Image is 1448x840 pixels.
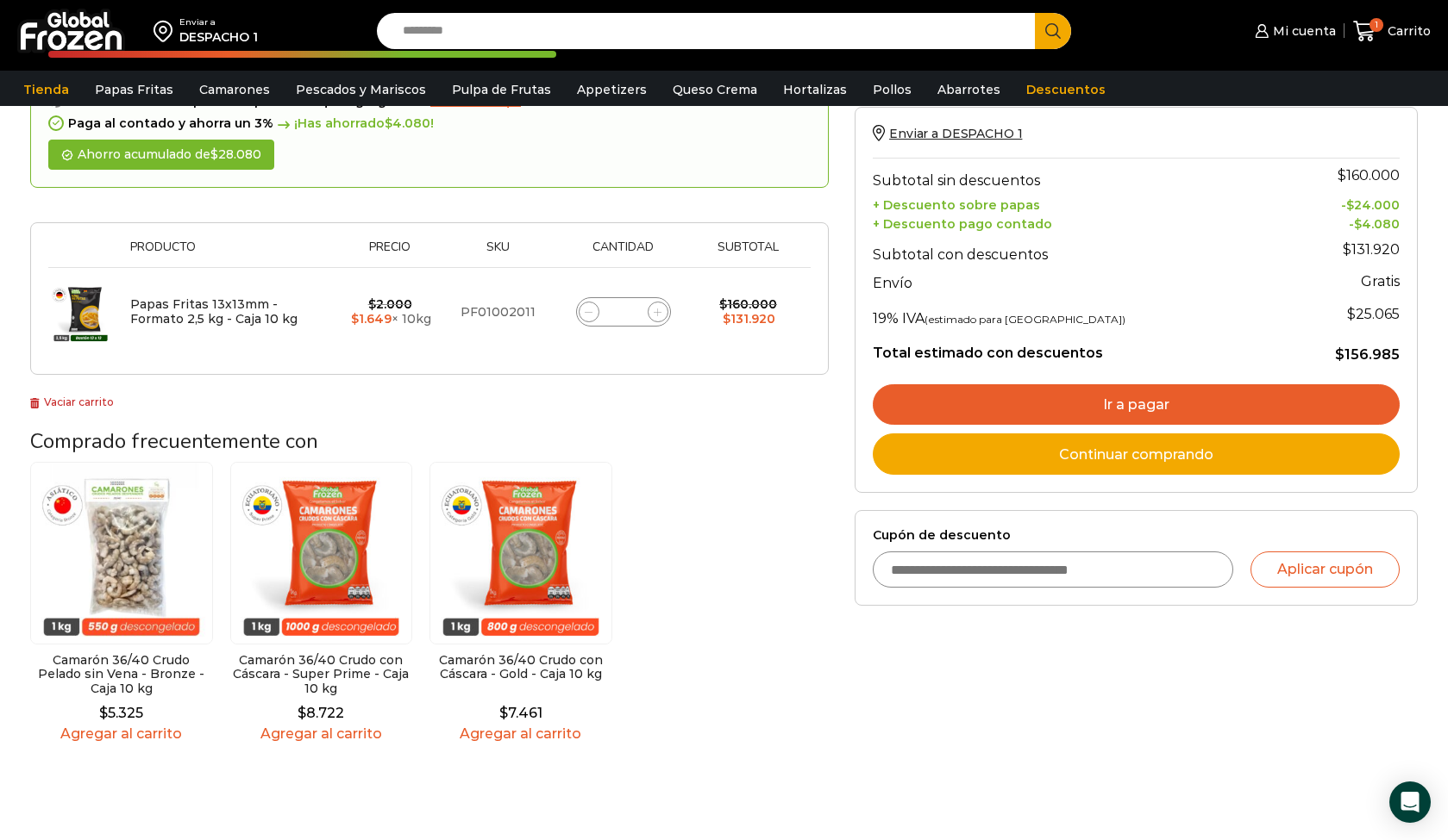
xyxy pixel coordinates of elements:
span: $ [1335,346,1345,363]
th: + Descuento sobre papas [873,193,1281,213]
bdi: 24.000 [1346,197,1400,213]
bdi: 8.722 [298,705,344,721]
th: Subtotal [694,240,802,267]
div: Enviar a [179,16,258,28]
span: Mi cuenta [1269,22,1336,40]
strong: Gratis [1361,273,1400,289]
th: Total estimado con descuentos [873,331,1281,364]
a: Papas Fritas 13x13mm - Formato 2,5 kg - Caja 10 kg [130,296,298,327]
a: Hortalizas [774,73,856,106]
span: $ [723,311,730,327]
small: (estimado para [GEOGRAPHIC_DATA]) [925,313,1125,326]
span: $ [210,146,218,162]
h2: Camarón 36/40 Crudo con Cáscara - Super Prime - Caja 10 kg [230,653,413,696]
span: 1 [1370,18,1383,32]
span: Comprado frecuentemente con [30,427,318,455]
span: $ [1354,216,1362,232]
div: Obtén un 2% extra por cada producto que agregues [48,94,811,109]
label: Cupón de descuento [873,528,1400,543]
bdi: 2.000 [368,296,412,312]
span: Enviar a DESPACHO 1 [889,126,1022,141]
div: Paga al contado y ahorra un 3% [48,116,811,131]
a: Pulpa de Frutas [443,73,560,106]
span: $ [1347,306,1356,322]
a: Agregar al carrito [230,725,413,742]
th: Subtotal con descuentos [873,233,1281,267]
span: $ [99,705,108,721]
a: 1 Carrito [1353,11,1431,52]
a: Mi cuenta [1251,14,1335,48]
span: ¡Has ahorrado ! [273,116,434,131]
td: - [1281,193,1400,213]
th: 19% IVA [873,296,1281,331]
input: Product quantity [611,300,636,324]
a: Vaciar carrito [30,395,114,408]
a: Papas Fritas [86,73,182,106]
span: $ [298,705,306,721]
bdi: 28.080 [210,146,261,162]
th: Precio [337,240,442,267]
th: Envío [873,267,1281,297]
td: × 10kg [337,267,442,357]
bdi: 4.080 [1354,216,1400,232]
a: Agregar al carrito [30,725,213,742]
div: Ahorro acumulado de [48,140,274,170]
th: + Descuento pago contado [873,213,1281,233]
a: Tienda [15,73,78,106]
td: PF01002011 [442,267,553,357]
bdi: 1.649 [351,311,392,327]
span: 25.065 [1347,306,1400,322]
button: Search button [1035,13,1071,49]
bdi: 160.000 [1338,167,1400,184]
bdi: 131.920 [723,311,775,327]
a: Pollos [864,73,920,106]
span: $ [368,296,376,312]
span: $ [1338,167,1346,184]
bdi: 160.000 [719,296,777,312]
bdi: 7.461 [499,705,542,721]
a: Continuar comprando [873,433,1400,475]
div: DESPACHO 1 [179,28,258,46]
a: Appetizers [568,73,655,106]
span: $ [1343,241,1351,258]
span: $ [351,311,359,327]
bdi: 5.325 [99,705,143,721]
span: Carrito [1383,22,1431,40]
th: Producto [122,240,337,267]
a: Camarones [191,73,279,106]
td: - [1281,213,1400,233]
bdi: 131.920 [1343,241,1400,258]
th: Sku [442,240,553,267]
a: Enviar a DESPACHO 1 [873,126,1022,141]
a: Pescados y Mariscos [287,73,435,106]
button: Aplicar cupón [1251,551,1400,588]
a: Descuentos [1018,73,1114,106]
img: address-field-icon.svg [154,16,179,46]
span: $ [499,705,508,721]
a: Ir a pagar [873,384,1400,426]
th: Cantidad [553,240,694,267]
h2: Camarón 36/40 Crudo Pelado sin Vena - Bronze - Caja 10 kg [30,653,213,696]
th: Subtotal sin descuentos [873,159,1281,193]
a: Agregar al carrito [429,725,612,742]
a: Queso Crema [664,73,766,106]
span: $ [1346,197,1354,213]
a: Obtener aqui [410,94,521,109]
span: $ [719,296,727,312]
a: Abarrotes [929,73,1009,106]
h2: Camarón 36/40 Crudo con Cáscara - Gold - Caja 10 kg [429,653,612,682]
bdi: 156.985 [1335,346,1400,363]
div: Open Intercom Messenger [1389,781,1431,823]
bdi: 4.080 [385,115,430,131]
span: $ [385,115,392,131]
